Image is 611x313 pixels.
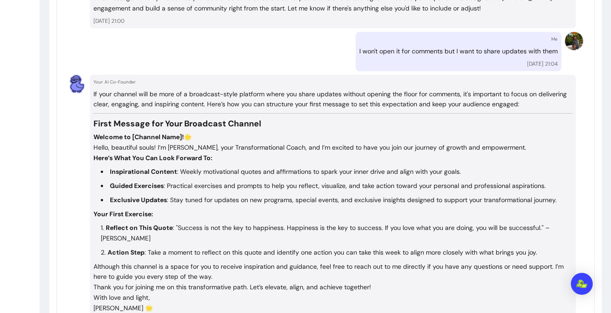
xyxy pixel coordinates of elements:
[571,273,593,295] div: Open Intercom Messenger
[68,75,86,93] img: AI Co-Founder avatar
[106,224,173,232] strong: Reflect on This Quote
[108,248,145,256] strong: Action Step
[110,196,167,204] strong: Exclusive Updates
[93,89,572,110] p: If your channel will be more of a broadcast-style platform where you share updates without openin...
[93,210,153,218] strong: Your First Exercise:
[101,223,572,244] li: : "Success is not the key to happiness. Happiness is the key to success. If you love what you are...
[93,132,572,142] p: 🌟
[110,167,177,176] strong: Inspirational Content
[93,133,184,141] strong: Welcome to [Channel Name]!
[101,195,572,205] li: : Stay tuned for updates on new programs, special events, and exclusive insights designed to supp...
[93,261,572,282] p: Although this channel is a space for you to receive inspiration and guidance, feel free to reach ...
[93,282,572,292] p: Thank you for joining me on this transformative path. Let’s elevate, align, and achieve together!
[565,32,583,50] img: Provider image
[93,154,212,162] strong: Here’s What You Can Look Forward To:
[551,36,558,42] p: Me
[93,78,572,85] p: Your AI Co-Founder
[93,17,572,25] p: [DATE] 21:00
[101,247,572,258] li: : Take a moment to reflect on this quote and identify one action you can take this week to align ...
[93,142,572,153] p: Hello, beautiful souls! I’m [PERSON_NAME], your Transformational Coach, and I’m excited to have y...
[93,117,572,130] h3: First Message for Your Broadcast Channel
[110,182,164,190] strong: Guided Exercises
[101,167,572,177] li: : Weekly motivational quotes and affirmations to spark your inner drive and align with your goals.
[527,60,558,68] p: [DATE] 21:04
[101,181,572,191] li: : Practical exercises and prompts to help you reflect, visualize, and take action toward your per...
[359,46,558,57] p: I won't open it for comments but I want to share updates with them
